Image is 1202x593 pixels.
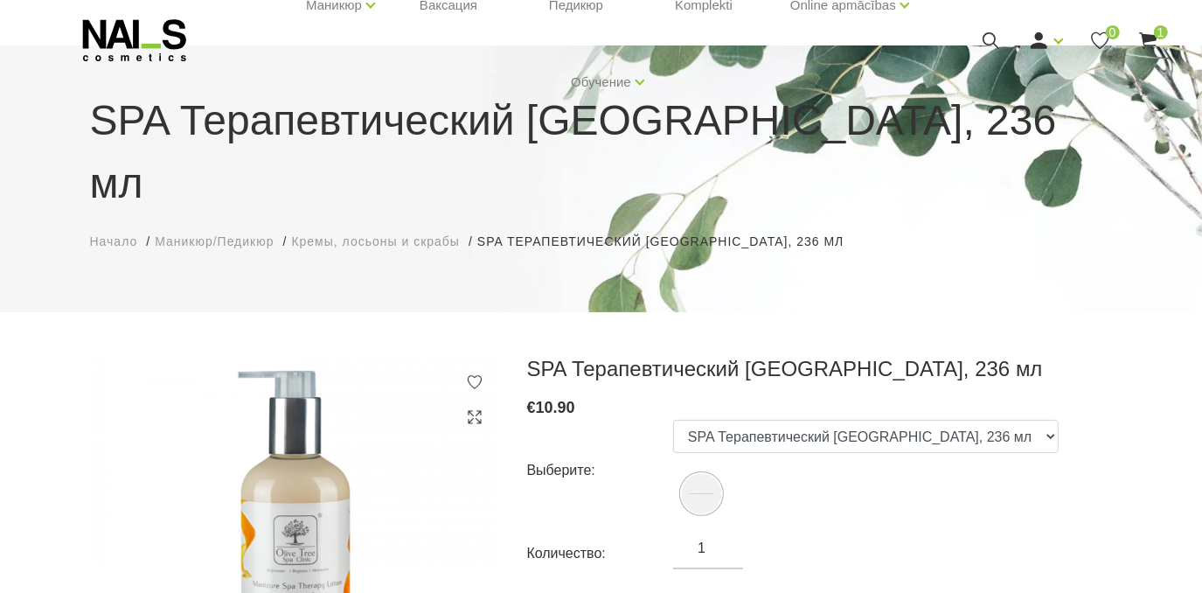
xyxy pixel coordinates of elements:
[682,474,721,513] img: SPA Терапевтический Лосьон - Солнечный Мандарин, 236 мл
[1137,30,1159,52] a: 1
[1089,30,1111,52] a: 0
[90,233,138,251] a: Начало
[90,89,1113,215] h1: SPA Терапевтический [GEOGRAPHIC_DATA], 236 мл
[291,234,460,248] span: Кремы, лосьоны и скрабы
[571,47,631,117] a: Обучение
[155,233,274,251] a: Маникюр/Педикюр
[1106,25,1120,39] span: 0
[527,540,674,568] div: Количество:
[291,233,460,251] a: Кремы, лосьоны и скрабы
[477,233,861,251] li: SPA Терапевтический [GEOGRAPHIC_DATA], 236 мл
[527,399,536,416] span: €
[536,399,575,416] span: 10.90
[1154,25,1168,39] span: 1
[527,356,1113,382] h3: SPA Терапевтический [GEOGRAPHIC_DATA], 236 мл
[90,234,138,248] span: Начало
[155,234,274,248] span: Маникюр/Педикюр
[527,457,674,485] div: Выберите:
